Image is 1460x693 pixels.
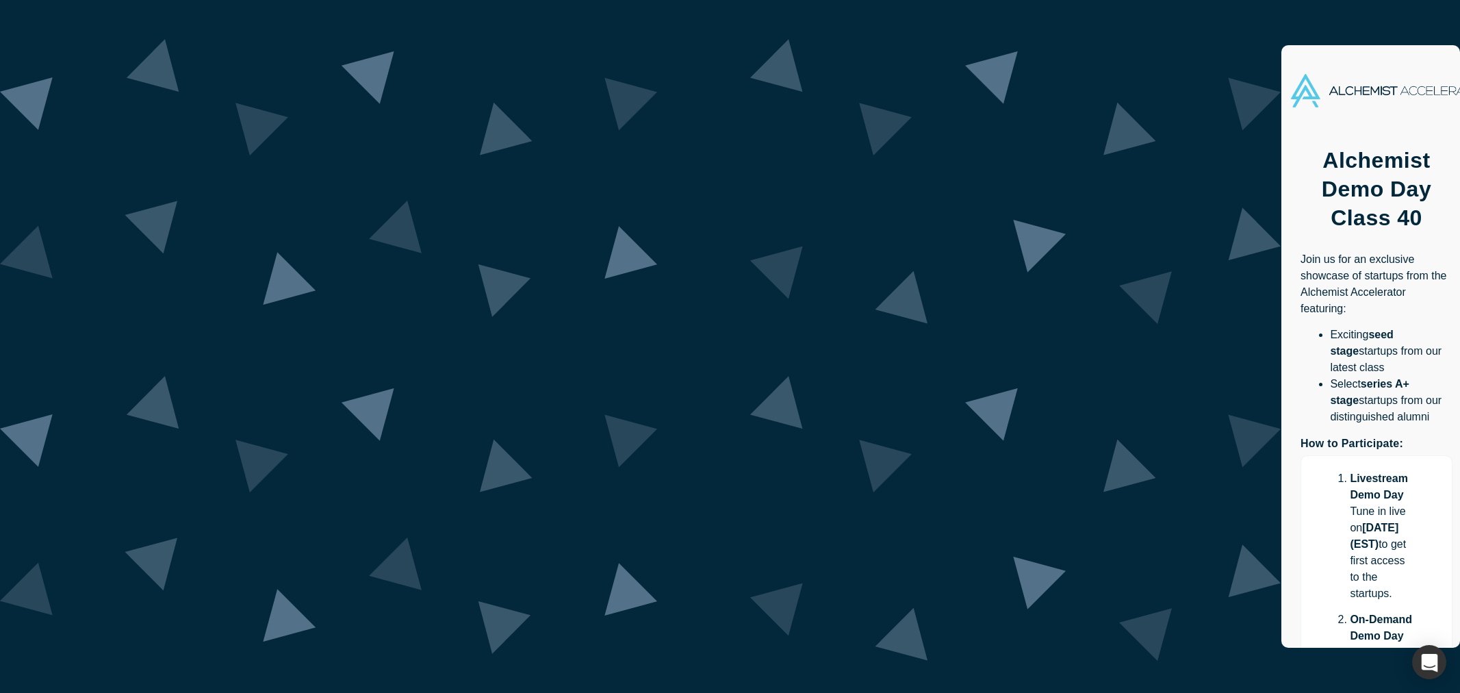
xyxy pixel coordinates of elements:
strong: seed stage [1330,329,1394,357]
strong: series A+ stage [1330,378,1409,406]
h1: Alchemist Demo Day Class 40 [1301,146,1452,232]
strong: Livestream Demo Day [1350,473,1408,501]
li: Select startups from our distinguished alumni [1330,376,1452,425]
li: Exciting startups from our latest class [1330,327,1452,376]
strong: How to Participate: [1301,438,1403,449]
p: Tune in live on to get first access to the startups. [1350,503,1413,602]
strong: [DATE] ( EST ) [1350,522,1398,550]
strong: On-Demand Demo Day [1350,614,1412,642]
